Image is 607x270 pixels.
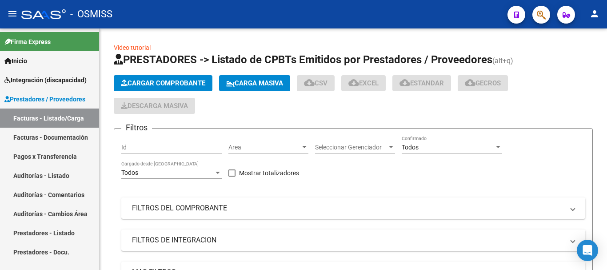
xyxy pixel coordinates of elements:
[315,144,387,151] span: Seleccionar Gerenciador
[492,56,513,65] span: (alt+q)
[219,75,290,91] button: Carga Masiva
[297,75,335,91] button: CSV
[121,79,205,87] span: Cargar Comprobante
[239,168,299,178] span: Mostrar totalizadores
[121,102,188,110] span: Descarga Masiva
[132,235,564,245] mat-panel-title: FILTROS DE INTEGRACION
[348,79,379,87] span: EXCEL
[114,53,492,66] span: PRESTADORES -> Listado de CPBTs Emitidos por Prestadores / Proveedores
[348,77,359,88] mat-icon: cloud_download
[341,75,386,91] button: EXCEL
[402,144,419,151] span: Todos
[304,77,315,88] mat-icon: cloud_download
[4,94,85,104] span: Prestadores / Proveedores
[226,79,283,87] span: Carga Masiva
[70,4,112,24] span: - OSMISS
[121,121,152,134] h3: Filtros
[577,240,598,261] div: Open Intercom Messenger
[121,169,138,176] span: Todos
[392,75,451,91] button: Estandar
[114,98,195,114] app-download-masive: Descarga masiva de comprobantes (adjuntos)
[4,37,51,47] span: Firma Express
[132,203,564,213] mat-panel-title: FILTROS DEL COMPROBANTE
[304,79,327,87] span: CSV
[114,44,151,51] a: Video tutorial
[399,77,410,88] mat-icon: cloud_download
[589,8,600,19] mat-icon: person
[114,75,212,91] button: Cargar Comprobante
[4,56,27,66] span: Inicio
[114,98,195,114] button: Descarga Masiva
[7,8,18,19] mat-icon: menu
[465,79,501,87] span: Gecros
[121,197,585,219] mat-expansion-panel-header: FILTROS DEL COMPROBANTE
[228,144,300,151] span: Area
[399,79,444,87] span: Estandar
[4,75,87,85] span: Integración (discapacidad)
[458,75,508,91] button: Gecros
[121,230,585,251] mat-expansion-panel-header: FILTROS DE INTEGRACION
[465,77,475,88] mat-icon: cloud_download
